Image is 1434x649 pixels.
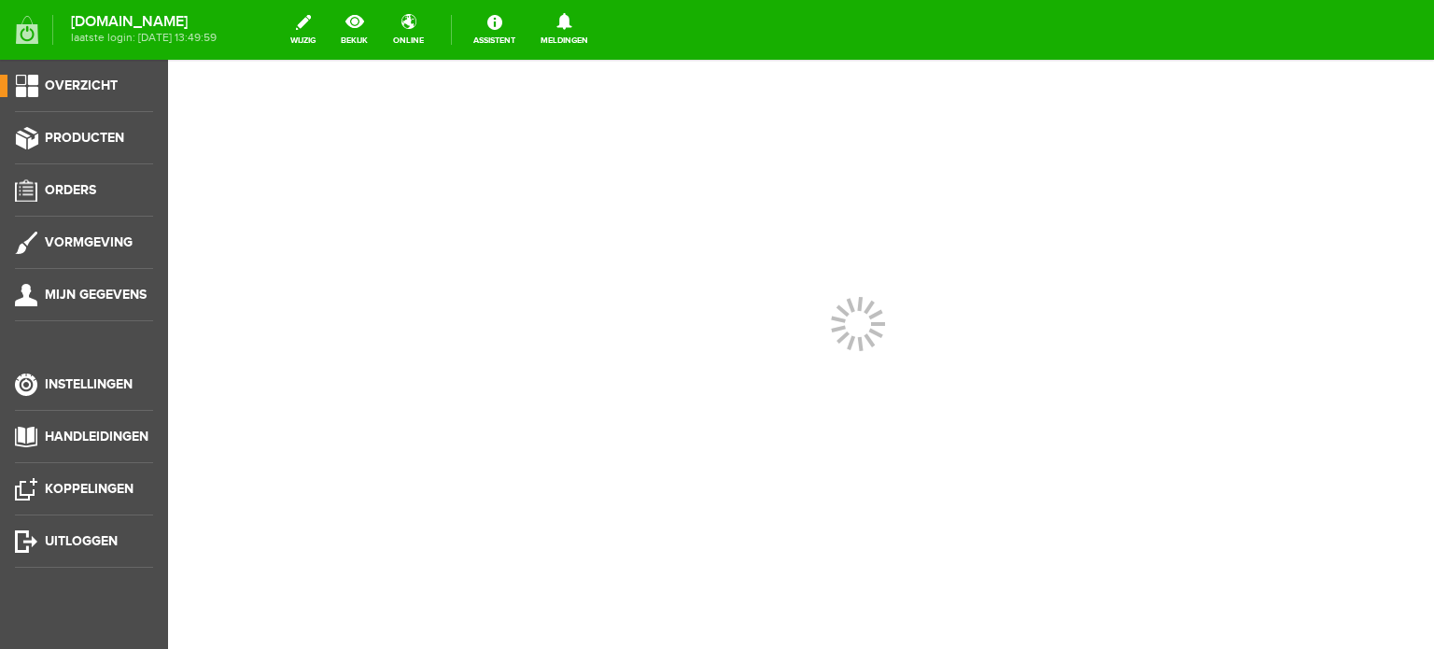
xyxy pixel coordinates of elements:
span: Instellingen [45,376,133,392]
span: Orders [45,182,96,198]
span: Uitloggen [45,533,118,549]
a: bekijk [330,9,379,50]
strong: [DOMAIN_NAME] [71,17,217,27]
a: Assistent [462,9,527,50]
span: Vormgeving [45,234,133,250]
span: Mijn gegevens [45,287,147,303]
span: Handleidingen [45,429,148,444]
span: Koppelingen [45,481,134,497]
a: online [382,9,435,50]
a: wijzig [279,9,327,50]
span: Overzicht [45,78,118,93]
span: Producten [45,130,124,146]
span: laatste login: [DATE] 13:49:59 [71,33,217,43]
a: Meldingen [529,9,599,50]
